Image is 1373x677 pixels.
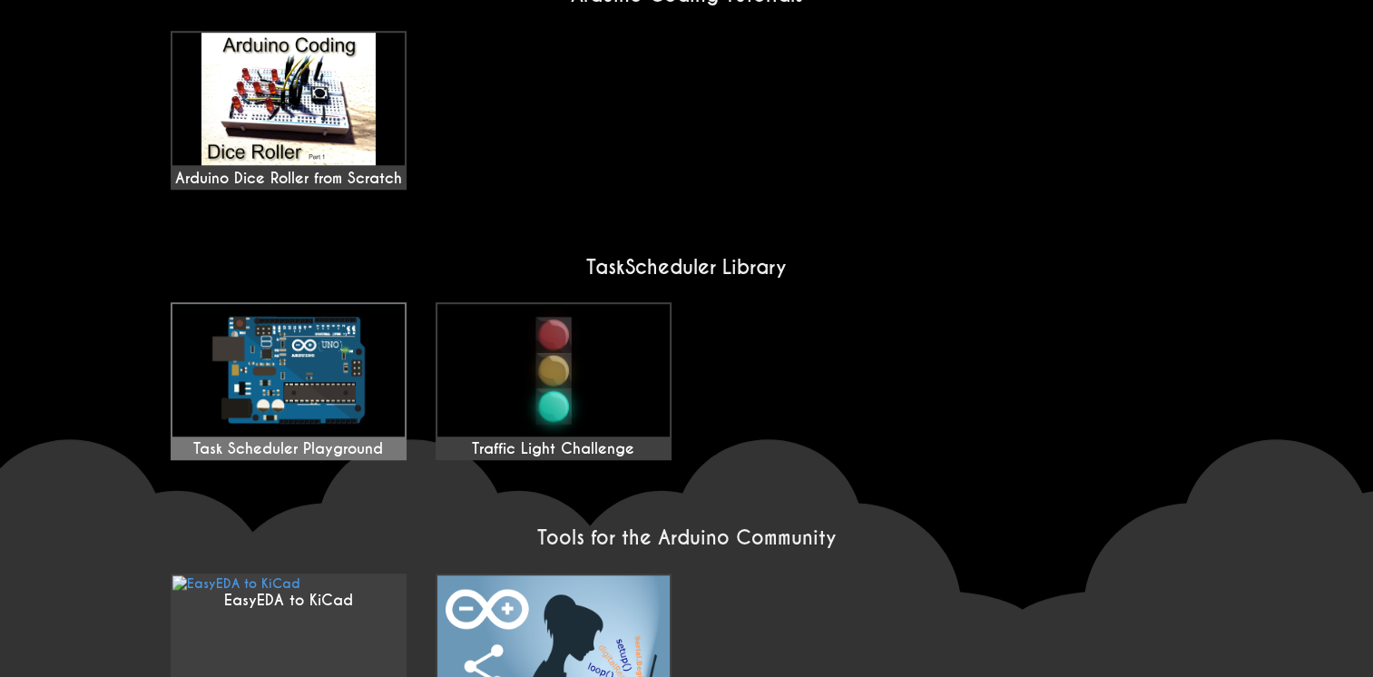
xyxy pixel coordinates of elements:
img: Task Scheduler Playground [172,304,405,437]
img: maxresdefault.jpg [172,33,405,165]
img: EasyEDA to KiCad [172,575,300,592]
div: Task Scheduler Playground [172,440,405,458]
a: Traffic Light Challenge [436,302,672,460]
h2: Tools for the Arduino Community [156,525,1218,550]
h2: TaskScheduler Library [156,255,1218,280]
div: Arduino Dice Roller from Scratch [172,33,405,188]
a: Task Scheduler Playground [171,302,407,460]
div: EasyEDA to KiCad [172,592,405,610]
img: Traffic Light Challenge [437,304,670,437]
a: Arduino Dice Roller from Scratch [171,31,407,190]
div: Traffic Light Challenge [437,440,670,458]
